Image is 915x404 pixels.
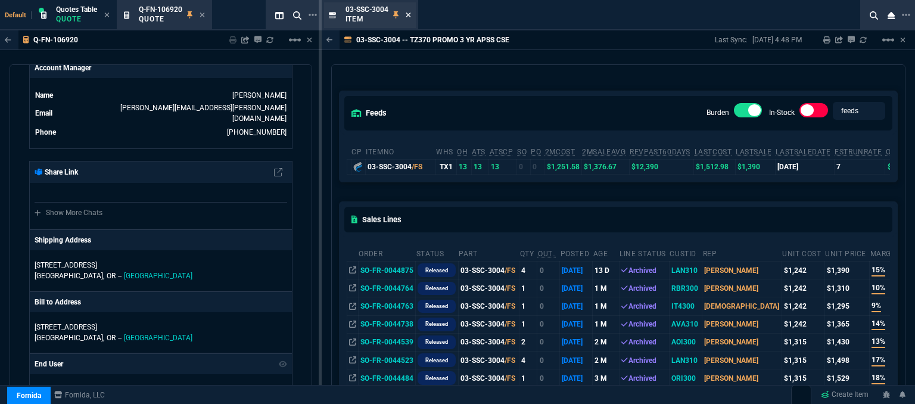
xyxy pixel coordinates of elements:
abbr: Avg cost of all PO invoices for 2 months (with burden) [545,148,575,156]
div: Archived [621,265,667,276]
span: /FS [505,338,515,346]
td: $1,390 [735,159,775,174]
td: SO-FR-0044738 [358,315,415,333]
td: LAN310 [669,262,702,279]
span: Email [35,109,52,117]
h5: feeds [351,107,387,119]
mat-icon: Example home icon [881,33,895,47]
nx-icon: Close Workbench [883,8,900,23]
td: [DATE] [560,297,593,315]
td: AOI300 [669,333,702,351]
nx-icon: Back to Table [5,36,11,44]
nx-icon: Open In Opposite Panel [349,302,356,310]
td: 13 [456,159,471,174]
span: OR [107,334,116,342]
span: /FS [505,302,515,310]
td: $1,498 [824,351,870,369]
nx-icon: Open In Opposite Panel [349,374,356,383]
span: OR [107,272,116,280]
td: TX1 [435,159,456,174]
abbr: The date of the last SO Inv price. No time limit. (ignore zeros) [776,148,830,156]
td: 03-SSC-3004 [458,262,519,279]
span: [GEOGRAPHIC_DATA] [124,334,192,342]
div: $1,242 [784,319,823,330]
td: [DATE] [560,333,593,351]
td: 03-SSC-3004 [458,279,519,297]
div: 03-SSC-3004 [368,161,434,172]
td: [PERSON_NAME] [702,262,782,279]
td: 4 [519,262,537,279]
td: 1 M [593,315,619,333]
td: [PERSON_NAME] [702,369,782,387]
nx-icon: Close Tab [200,11,205,20]
span: 14% [872,318,885,330]
th: Order [358,244,415,262]
td: LAN310 [669,351,702,369]
p: 03-SSC-3004 -- TZ370 PROMO 3 YR APSS CSE [356,35,509,45]
td: SO-FR-0044764 [358,279,415,297]
abbr: Total units in inventory. [457,148,468,156]
nx-icon: Open In Opposite Panel [349,266,356,275]
td: 2 M [593,351,619,369]
p: Released [425,337,448,347]
tr: undefined [35,102,287,125]
td: [DEMOGRAPHIC_DATA] [702,297,782,315]
nx-icon: Open In Opposite Panel [349,284,356,293]
p: Released [425,266,448,275]
td: [DATE] [775,159,834,174]
th: Margin [870,244,902,262]
span: -- [118,272,122,280]
th: QTY [519,244,537,262]
div: $1,315 [784,337,823,347]
p: [STREET_ADDRESS] [35,260,287,271]
p: Released [425,319,448,329]
span: /FS [505,266,515,275]
td: SO-FR-0044539 [358,333,415,351]
td: [PERSON_NAME] [702,279,782,297]
p: Share Link [35,167,78,178]
td: 13 D [593,262,619,279]
th: Status [416,244,458,262]
td: 1 [519,279,537,297]
div: Archived [621,373,667,384]
td: 4 [519,351,537,369]
nx-icon: Close Tab [104,11,110,20]
td: 2 [519,333,537,351]
td: [PERSON_NAME] [702,333,782,351]
a: [PERSON_NAME] [232,91,287,100]
p: End User [35,359,63,369]
span: Quotes Table [56,5,97,14]
td: AVA310 [669,315,702,333]
tr: undefined [35,126,287,138]
p: [DATE] 4:48 PM [752,35,802,45]
p: Released [425,284,448,293]
td: 0 [537,333,560,351]
td: 2 M [593,333,619,351]
th: CustId [669,244,702,262]
span: 15% [872,265,885,276]
span: Phone [35,128,56,136]
span: Default [5,11,32,19]
nx-icon: Open In Opposite Panel [349,320,356,328]
abbr: Total revenue past 60 days [630,148,690,156]
abbr: Total sales within a 30 day window based on last time there was inventory [835,148,882,156]
td: $1,512.98 [694,159,735,174]
div: $1,315 [784,373,823,384]
div: Burden [734,103,762,122]
span: 9% [872,300,881,312]
span: 10% [872,282,885,294]
p: Released [425,302,448,311]
td: 0 [537,262,560,279]
div: In-Stock [799,103,828,122]
span: 03-SSC-3004 [346,5,388,14]
td: [PERSON_NAME] [702,315,782,333]
span: Q-FN-106920 [139,5,182,14]
td: $1,529 [824,369,870,387]
tr: undefined [35,89,287,101]
td: 0 [537,315,560,333]
h5: Sales Lines [351,214,402,225]
span: Name [35,91,53,100]
td: $1,430 [824,333,870,351]
span: /FS [505,356,515,365]
td: IT4300 [669,297,702,315]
